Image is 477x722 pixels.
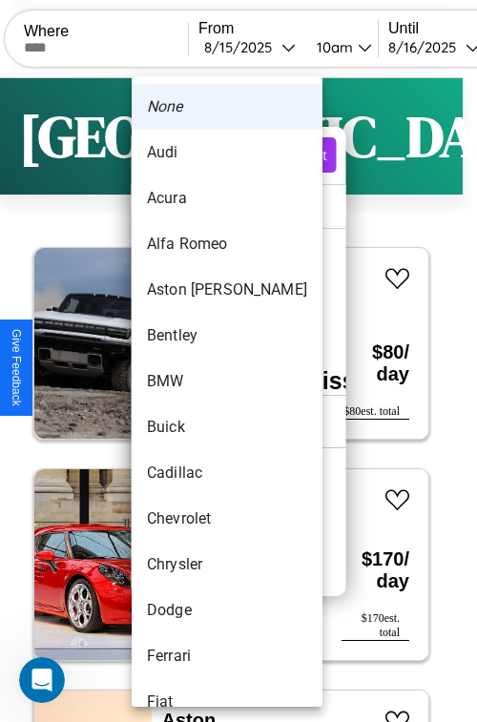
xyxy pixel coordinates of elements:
[132,175,322,221] li: Acura
[132,221,322,267] li: Alfa Romeo
[132,450,322,496] li: Cadillac
[132,496,322,542] li: Chevrolet
[147,95,183,118] em: None
[132,130,322,175] li: Audi
[132,267,322,313] li: Aston [PERSON_NAME]
[132,404,322,450] li: Buick
[132,633,322,679] li: Ferrari
[10,329,23,406] div: Give Feedback
[132,588,322,633] li: Dodge
[132,359,322,404] li: BMW
[19,657,65,703] iframe: Intercom live chat
[132,313,322,359] li: Bentley
[132,542,322,588] li: Chrysler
